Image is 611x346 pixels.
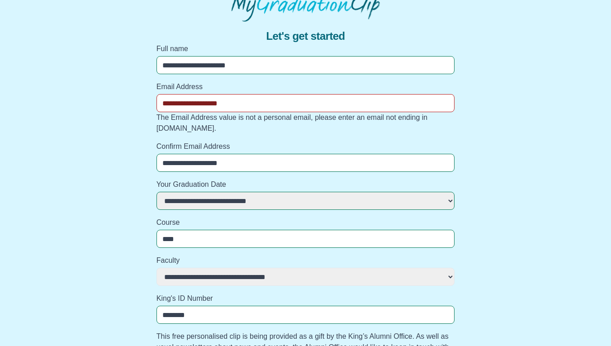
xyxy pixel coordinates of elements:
span: Let's get started [266,29,345,43]
label: King's ID Number [156,293,455,304]
label: Confirm Email Address [156,141,455,152]
span: The Email Address value is not a personal email, please enter an email not ending in [DOMAIN_NAME]. [156,114,427,132]
label: Faculty [156,255,455,266]
label: Your Graduation Date [156,179,455,190]
label: Course [156,217,455,228]
label: Full name [156,43,455,54]
label: Email Address [156,81,455,92]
